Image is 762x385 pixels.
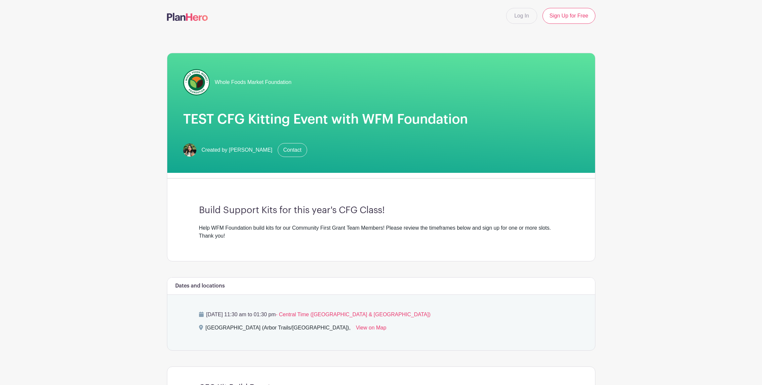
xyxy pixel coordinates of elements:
a: Contact [278,143,307,157]
p: [DATE] 11:30 am to 01:30 pm [199,311,563,319]
span: Created by [PERSON_NAME] [202,146,272,154]
a: Log In [506,8,537,24]
a: Sign Up for Free [542,8,595,24]
img: logo-507f7623f17ff9eddc593b1ce0a138ce2505c220e1c5a4e2b4648c50719b7d32.svg [167,13,208,21]
span: - Central Time ([GEOGRAPHIC_DATA] & [GEOGRAPHIC_DATA]) [276,312,430,317]
a: View on Map [356,324,386,334]
span: Whole Foods Market Foundation [215,78,292,86]
div: Help WFM Foundation build kits for our Community First Grant Team Members! Please review the time... [199,224,563,240]
h6: Dates and locations [175,283,225,289]
div: [GEOGRAPHIC_DATA] (Arbor Trails/[GEOGRAPHIC_DATA]), [206,324,351,334]
img: mireya.jpg [183,143,196,157]
h3: Build Support Kits for this year's CFG Class! [199,205,563,216]
img: wfmf_primary_badge_4c.png [183,69,210,96]
h1: TEST CFG Kitting Event with WFM Foundation [183,111,579,127]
